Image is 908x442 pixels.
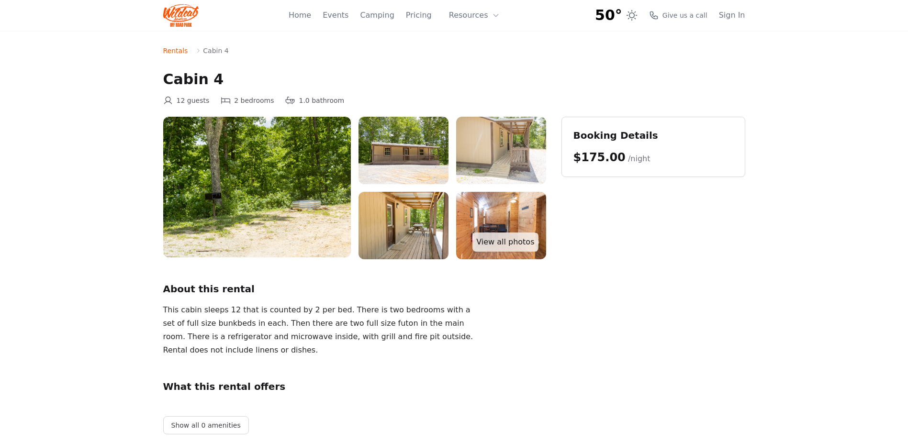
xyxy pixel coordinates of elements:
img: WildcatOffroad_Cabin4_21.jpg [163,117,351,257]
span: 2 bedrooms [234,96,274,105]
button: Show all 0 amenities [163,416,249,434]
h2: Booking Details [573,129,733,142]
a: Pricing [406,10,432,21]
a: Home [289,10,311,21]
span: $175.00 [573,151,626,164]
img: WildcatOffroad_Cabin4_17.jpg [456,192,546,259]
span: /night [628,154,650,163]
div: This cabin sleeps 12 that is counted by 2 per bed. There is two bedrooms with a set of full size ... [163,303,480,357]
a: View all photos [472,232,538,252]
h2: What this rental offers [163,380,546,393]
img: Wildcat Logo [163,4,199,27]
img: WildcatOffroad_Cabin4_19.jpg [456,117,546,184]
a: Give us a call [649,11,707,20]
h1: Cabin 4 [163,71,745,88]
h2: About this rental [163,282,546,296]
span: Give us a call [662,11,707,20]
nav: Breadcrumb [163,46,745,55]
a: Events [323,10,348,21]
span: Cabin 4 [203,46,228,55]
span: 50° [595,7,622,24]
a: Sign In [719,10,745,21]
span: 12 guests [177,96,210,105]
a: Rentals [163,46,188,55]
button: Resources [443,6,505,25]
img: WildcatOffroad_Cabin4_18.jpg [359,192,448,259]
span: 1.0 bathroom [299,96,344,105]
img: WildcatOffroad_Cabin4_20.jpg [359,117,448,184]
a: Camping [360,10,394,21]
